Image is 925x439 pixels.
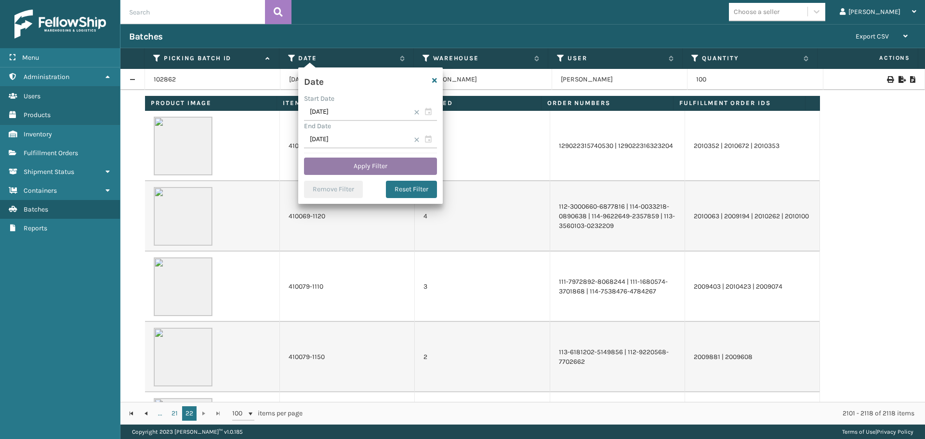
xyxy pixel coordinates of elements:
[820,50,916,66] span: Actions
[842,425,913,439] div: |
[154,117,212,175] img: 51104088640_40f294f443_o-scaled-700x700.jpg
[685,111,820,181] td: 2010352 | 2010672 | 2010353
[304,158,437,175] button: Apply Filter
[280,181,415,252] td: 410069-1120
[145,69,281,90] td: 102862
[550,111,685,181] td: 129022315740530 | 129022316323204
[550,252,685,322] td: 111-7972892-8068244 | 111-1680574-3701868 | 114-7538476-4784267
[154,187,212,246] img: 51104088640_40f294f443_o-scaled-700x700.jpg
[702,54,798,63] label: Quantity
[142,410,150,417] span: Go to the previous page
[139,406,153,421] a: Go to the previous page
[164,54,260,63] label: Picking batch ID
[304,94,334,103] label: Start Date
[734,7,780,17] div: Choose a seller
[24,168,74,176] span: Shipment Status
[24,224,47,232] span: Reports
[386,181,437,198] button: Reset Filter
[24,149,78,157] span: Fulfillment Orders
[304,104,437,121] input: MM/DD/YYYY
[182,406,197,421] a: 22
[316,409,914,418] div: 2101 - 2118 of 2118 items
[415,99,535,107] label: Required
[685,322,820,392] td: 2009881 | 2009608
[568,54,664,63] label: User
[910,76,916,83] i: Print Picklist
[232,409,247,418] span: 100
[14,10,106,39] img: logo
[24,186,57,195] span: Containers
[298,54,395,63] label: Date
[151,99,271,107] label: Product Image
[842,428,875,435] a: Terms of Use
[304,131,437,148] input: MM/DD/YYYY
[304,122,331,130] label: End Date
[687,69,823,90] td: 100
[887,76,893,83] i: Print Picklist Labels
[132,425,243,439] p: Copyright 2023 [PERSON_NAME]™ v 1.0.185
[679,99,799,107] label: Fulfillment Order Ids
[877,428,913,435] a: Privacy Policy
[856,32,889,40] span: Export CSV
[232,406,303,421] span: items per page
[304,73,323,88] h4: Date
[415,252,550,322] td: 3
[22,53,39,62] span: Menu
[280,322,415,392] td: 410079-1150
[24,205,48,213] span: Batches
[415,111,550,181] td: 3
[124,406,139,421] a: Go to the first page
[433,54,529,63] label: Warehouse
[24,130,52,138] span: Inventory
[415,181,550,252] td: 4
[24,111,51,119] span: Products
[280,69,416,90] td: [DATE]
[550,181,685,252] td: 112-3000660-6877816 | 114-0033218-0890638 | 114-9622649-2357859 | 113-3560103-0232209
[168,406,182,421] a: 21
[154,257,212,316] img: 51104088640_40f294f443_o-scaled-700x700.jpg
[154,328,212,386] img: 51104088640_40f294f443_o-scaled-700x700.jpg
[153,406,168,421] a: ...
[280,111,415,181] td: 410069-1110
[899,76,904,83] i: Export to .xls
[415,322,550,392] td: 2
[685,181,820,252] td: 2010063 | 2009194 | 2010262 | 2010100
[552,69,688,90] td: [PERSON_NAME]
[24,92,40,100] span: Users
[283,99,403,107] label: Item SKU
[24,73,69,81] span: Administration
[128,410,135,417] span: Go to the first page
[547,99,667,107] label: Order Numbers
[280,252,415,322] td: 410079-1110
[550,322,685,392] td: 113-6181202-5149856 | 112-9220568-7702662
[416,69,552,90] td: [PERSON_NAME]
[685,252,820,322] td: 2009403 | 2010423 | 2009074
[304,181,363,198] button: Remove Filter
[129,31,163,42] h3: Batches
